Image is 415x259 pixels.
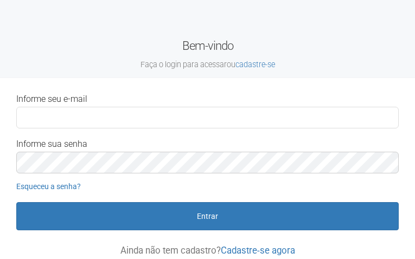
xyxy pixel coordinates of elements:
[16,202,399,230] button: Entrar
[8,60,407,70] small: Faça o login para acessar
[8,38,407,70] h2: Bem-vindo
[16,182,81,191] a: Esqueceu a senha?
[16,139,87,149] label: Informe sua senha
[16,245,399,255] p: Ainda não tem cadastro?
[227,60,275,69] span: ou
[16,94,87,104] label: Informe seu e-mail
[221,245,295,256] a: Cadastre-se agora
[235,60,275,69] a: cadastre-se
